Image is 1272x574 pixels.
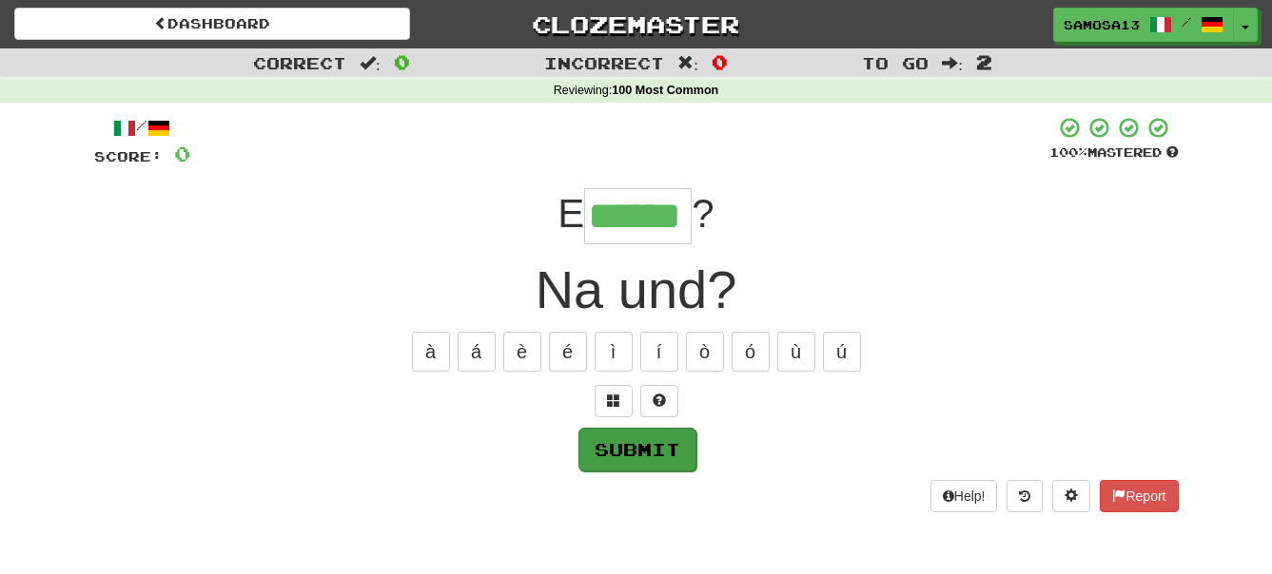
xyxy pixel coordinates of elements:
button: ú [823,332,861,372]
button: ì [595,332,633,372]
div: Na und? [94,252,1179,328]
button: ù [777,332,815,372]
button: Submit [578,428,696,471]
button: Help! [930,480,998,512]
a: samosa13 / [1053,8,1234,42]
button: Single letter hint - you only get 1 per sentence and score half the points! alt+h [640,385,678,417]
span: To go [862,53,929,72]
a: Dashboard [14,8,410,40]
span: : [942,55,963,71]
span: 0 [712,50,728,73]
span: Correct [253,53,346,72]
button: à [412,332,450,372]
span: 0 [174,142,190,165]
span: 100 % [1049,144,1087,160]
span: E [558,191,584,236]
span: ? [692,191,714,236]
button: í [640,332,678,372]
div: Mastered [1049,144,1179,162]
span: 2 [976,50,992,73]
span: 0 [394,50,410,73]
span: samosa13 [1064,16,1140,33]
span: Incorrect [544,53,664,72]
button: ó [732,332,770,372]
button: é [549,332,587,372]
span: / [1182,15,1191,29]
span: : [360,55,381,71]
button: á [458,332,496,372]
button: Round history (alt+y) [1007,480,1043,512]
button: ò [686,332,724,372]
span: : [677,55,698,71]
button: Report [1100,480,1178,512]
button: è [503,332,541,372]
a: Clozemaster [439,8,834,41]
span: Score: [94,148,163,164]
div: / [94,116,190,140]
strong: 100 Most Common [612,84,718,97]
button: Switch sentence to multiple choice alt+p [595,385,633,417]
